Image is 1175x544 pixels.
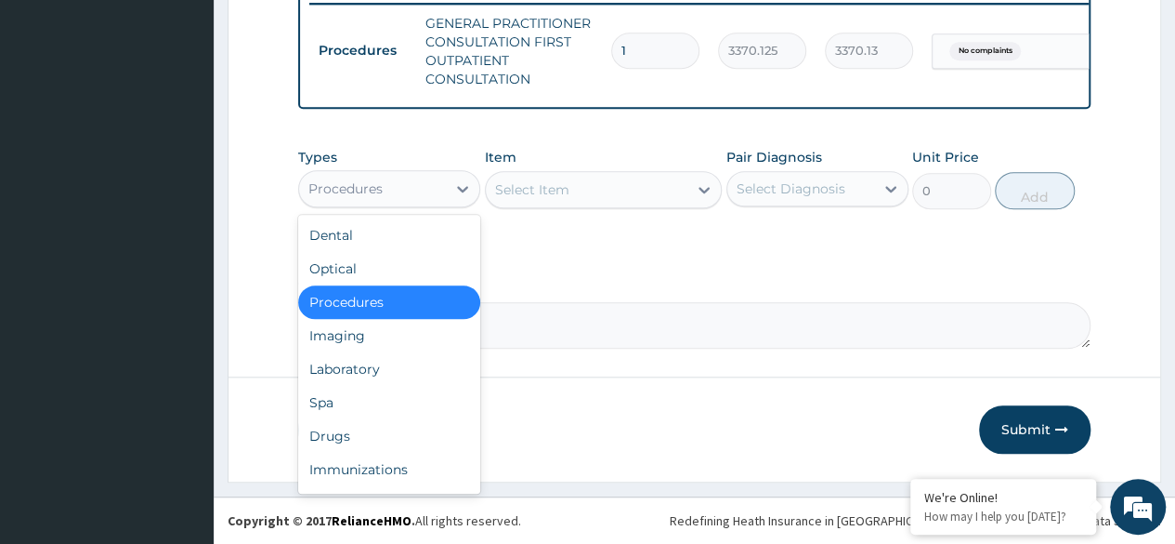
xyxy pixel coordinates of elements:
label: Unit Price [912,148,979,166]
button: Submit [979,405,1090,454]
div: Procedures [298,285,480,319]
div: Procedures [308,179,383,198]
div: Select Item [495,180,569,199]
span: We're online! [108,157,256,345]
div: Drugs [298,419,480,453]
footer: All rights reserved. [214,497,1175,544]
img: d_794563401_company_1708531726252_794563401 [34,93,75,139]
div: Laboratory [298,352,480,386]
strong: Copyright © 2017 . [228,512,415,529]
p: How may I help you today? [924,509,1082,524]
td: GENERAL PRACTITIONER CONSULTATION FIRST OUTPATIENT CONSULTATION [416,5,602,98]
div: Chat with us now [97,104,312,128]
div: Spa [298,386,480,419]
div: Select Diagnosis [737,179,845,198]
label: Item [485,148,516,166]
div: Optical [298,252,480,285]
textarea: Type your message and hit 'Enter' [9,353,354,418]
div: Minimize live chat window [305,9,349,54]
label: Pair Diagnosis [726,148,822,166]
button: Add [995,172,1074,209]
label: Types [298,150,337,166]
div: We're Online! [924,489,1082,506]
label: Comment [298,276,1090,292]
div: Others [298,486,480,520]
a: RelianceHMO [332,512,411,529]
td: Procedures [309,33,416,68]
span: No complaints [949,42,1021,60]
div: Redefining Heath Insurance in [GEOGRAPHIC_DATA] using Telemedicine and Data Science! [670,511,1161,530]
div: Dental [298,219,480,252]
div: Imaging [298,319,480,352]
div: Immunizations [298,453,480,486]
